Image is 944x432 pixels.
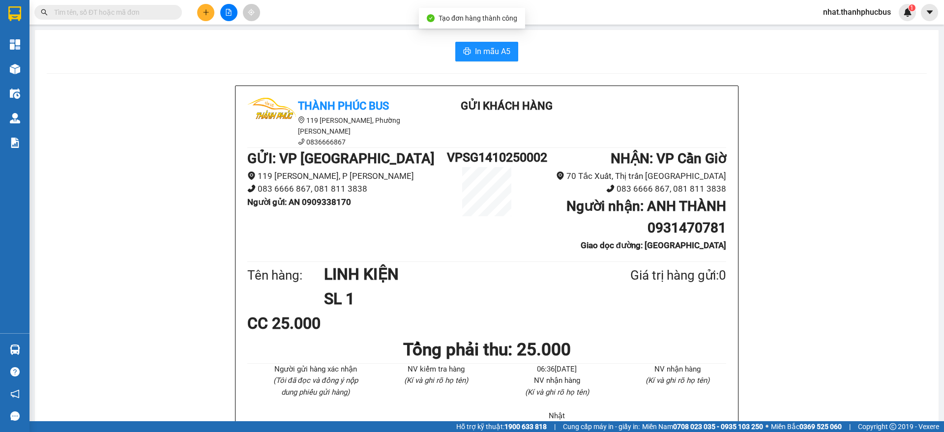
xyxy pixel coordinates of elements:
b: Gửi khách hàng [60,14,97,60]
li: Người gửi hàng xác nhận [267,364,364,375]
span: Hỗ trợ kỹ thuật: [456,421,547,432]
span: environment [298,116,305,123]
i: (Kí và ghi rõ họ tên) [646,376,709,385]
li: NV nhận hàng [508,375,606,387]
div: CC 25.000 [247,311,405,336]
span: printer [463,47,471,57]
h1: VPSG1410250002 [447,148,527,167]
b: GỬI : VP [GEOGRAPHIC_DATA] [247,150,435,167]
b: Thành Phúc Bus [298,100,389,112]
li: 70 Tắc Xuất, Thị trấn [GEOGRAPHIC_DATA] [527,170,726,183]
span: nhat.thanhphucbus [815,6,899,18]
button: file-add [220,4,237,21]
h1: LINH KIỆN [324,262,583,287]
strong: 0369 525 060 [799,423,842,431]
span: ⚪️ [766,425,768,429]
span: notification [10,389,20,399]
span: search [41,9,48,16]
b: Gửi khách hàng [461,100,553,112]
span: copyright [889,423,896,430]
span: Miền Bắc [771,421,842,432]
span: file-add [225,9,232,16]
li: NV kiểm tra hàng [388,364,485,375]
span: environment [247,172,256,180]
li: NV nhận hàng [629,364,727,375]
img: warehouse-icon [10,345,20,355]
h1: SL 1 [324,287,583,311]
img: warehouse-icon [10,113,20,123]
button: aim [243,4,260,21]
li: Nhật [508,410,606,422]
li: 119 [PERSON_NAME], Phường [PERSON_NAME] [247,115,424,137]
span: plus [203,9,209,16]
i: (Tôi đã đọc và đồng ý nộp dung phiếu gửi hàng) [273,376,358,397]
span: environment [556,172,564,180]
span: phone [606,184,615,193]
b: Người nhận : ANH THÀNH 0931470781 [566,198,726,236]
i: (Kí và ghi rõ họ tên) [525,388,589,397]
img: solution-icon [10,138,20,148]
i: (Kí và ghi rõ họ tên) [404,376,468,385]
li: 083 6666 867, 081 811 3838 [527,182,726,196]
span: | [849,421,851,432]
b: NHẬN : VP Cần Giờ [611,150,726,167]
span: phone [247,184,256,193]
span: caret-down [925,8,934,17]
span: 1 [910,4,914,11]
img: warehouse-icon [10,64,20,74]
b: Giao dọc đường: [GEOGRAPHIC_DATA] [581,240,726,250]
span: In mẫu A5 [475,45,510,58]
img: icon-new-feature [903,8,912,17]
button: caret-down [921,4,938,21]
sup: 1 [909,4,915,11]
img: logo.jpg [12,12,61,61]
b: Thành Phúc Bus [12,63,50,110]
strong: 0708 023 035 - 0935 103 250 [673,423,763,431]
li: 06:36[DATE] [508,364,606,375]
img: warehouse-icon [10,88,20,99]
span: phone [298,138,305,145]
img: logo.jpg [247,98,296,147]
span: Cung cấp máy in - giấy in: [563,421,640,432]
span: Miền Nam [642,421,763,432]
span: message [10,411,20,421]
span: | [554,421,556,432]
span: aim [248,9,255,16]
b: Người gửi : AN 0909338170 [247,197,351,207]
input: Tìm tên, số ĐT hoặc mã đơn [54,7,170,18]
img: dashboard-icon [10,39,20,50]
li: 0836666867 [247,137,424,147]
h1: Tổng phải thu: 25.000 [247,336,726,363]
div: Tên hàng: [247,265,324,286]
img: logo-vxr [8,6,21,21]
button: printerIn mẫu A5 [455,42,518,61]
span: check-circle [427,14,435,22]
button: plus [197,4,214,21]
li: 083 6666 867, 081 811 3838 [247,182,447,196]
strong: 1900 633 818 [504,423,547,431]
span: question-circle [10,367,20,376]
span: Tạo đơn hàng thành công [439,14,517,22]
li: 119 [PERSON_NAME], P [PERSON_NAME] [247,170,447,183]
div: Giá trị hàng gửi: 0 [583,265,726,286]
